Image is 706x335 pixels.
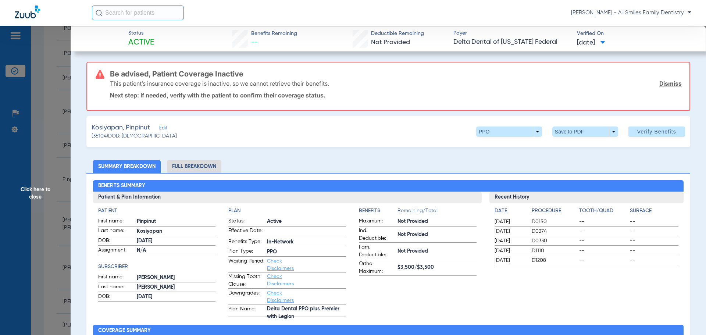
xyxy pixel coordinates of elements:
[359,207,397,215] h4: Benefits
[495,228,525,235] span: [DATE]
[359,217,395,226] span: Maximum:
[495,257,525,264] span: [DATE]
[397,247,477,255] span: Not Provided
[110,70,682,78] h3: Be advised, Patient Coverage Inactive
[93,192,482,203] h3: Patient & Plan Information
[532,237,577,245] span: D0330
[359,243,395,259] span: Fam. Deductible:
[96,10,102,16] img: Search Icon
[159,125,166,132] span: Edit
[92,132,177,140] span: (35104) DOB: [DEMOGRAPHIC_DATA]
[532,257,577,264] span: D1208
[228,273,264,288] span: Missing Tooth Clause:
[630,207,678,215] h4: Surface
[98,263,216,271] h4: Subscriber
[371,39,410,46] span: Not Provided
[98,217,134,226] span: First name:
[630,228,678,235] span: --
[137,237,216,245] span: [DATE]
[637,129,676,135] span: Verify Benefits
[267,248,346,256] span: PPO
[359,207,397,217] app-breakdown-title: Benefits
[137,284,216,291] span: [PERSON_NAME]
[93,160,161,173] li: Summary Breakdown
[579,247,628,254] span: --
[495,247,525,254] span: [DATE]
[532,228,577,235] span: D0274
[137,228,216,235] span: Kosiyapan
[137,247,216,254] span: N/A
[630,218,678,225] span: --
[137,274,216,282] span: [PERSON_NAME]
[579,218,628,225] span: --
[579,207,628,215] h4: Tooth/Quad
[228,207,346,215] h4: Plan
[359,260,395,275] span: Ortho Maximum:
[495,207,525,217] app-breakdown-title: Date
[476,126,542,137] button: PPO
[628,126,685,137] button: Verify Benefits
[532,207,577,215] h4: Procedure
[267,291,294,303] a: Check Disclaimers
[552,126,618,137] button: Save to PDF
[93,180,684,192] h2: Benefits Summary
[251,30,297,38] span: Benefits Remaining
[359,227,395,242] span: Ind. Deductible:
[128,29,154,37] span: Status
[98,237,134,246] span: DOB:
[96,70,104,79] img: error-icon
[630,237,678,245] span: --
[98,273,134,282] span: First name:
[630,207,678,217] app-breakdown-title: Surface
[267,274,294,286] a: Check Disclaimers
[453,29,571,37] span: Payer
[659,80,682,87] a: Dismiss
[453,38,571,47] span: Delta Dental of [US_STATE] Federal
[92,6,184,20] input: Search for patients
[228,305,264,317] span: Plan Name:
[267,309,346,317] span: Delta Dental PPO plus Premier with Legion
[98,293,134,302] span: DOB:
[532,218,577,225] span: D0150
[110,80,329,87] p: This patient’s insurance coverage is inactive, so we cannot retrieve their benefits.
[137,218,216,225] span: Pinpinut
[397,264,477,271] span: $3,500/$3,500
[228,227,264,237] span: Effective Date:
[495,207,525,215] h4: Date
[228,247,264,256] span: Plan Type:
[110,92,682,99] p: Next step: If needed, verify with the patient to confirm their coverage status.
[669,300,706,335] iframe: Chat Widget
[228,217,264,226] span: Status:
[228,289,264,304] span: Downgrades:
[98,246,134,255] span: Assignment:
[577,30,694,38] span: Verified On
[495,218,525,225] span: [DATE]
[397,218,477,225] span: Not Provided
[579,228,628,235] span: --
[98,283,134,292] span: Last name:
[98,207,216,215] h4: Patient
[251,39,258,46] span: --
[489,192,684,203] h3: Recent History
[267,238,346,246] span: In-Network
[579,237,628,245] span: --
[630,257,678,264] span: --
[577,38,605,47] span: [DATE]
[228,257,264,272] span: Waiting Period:
[167,160,221,173] li: Full Breakdown
[128,38,154,48] span: Active
[92,123,150,132] span: Kosiyapan, Pinpinut
[228,238,264,247] span: Benefits Type:
[495,237,525,245] span: [DATE]
[630,247,678,254] span: --
[267,218,346,225] span: Active
[397,207,477,217] span: Remaining/Total
[15,6,40,18] img: Zuub Logo
[98,227,134,236] span: Last name:
[532,247,577,254] span: D1110
[397,231,477,239] span: Not Provided
[571,9,691,17] span: [PERSON_NAME] - All Smiles Family Dentistry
